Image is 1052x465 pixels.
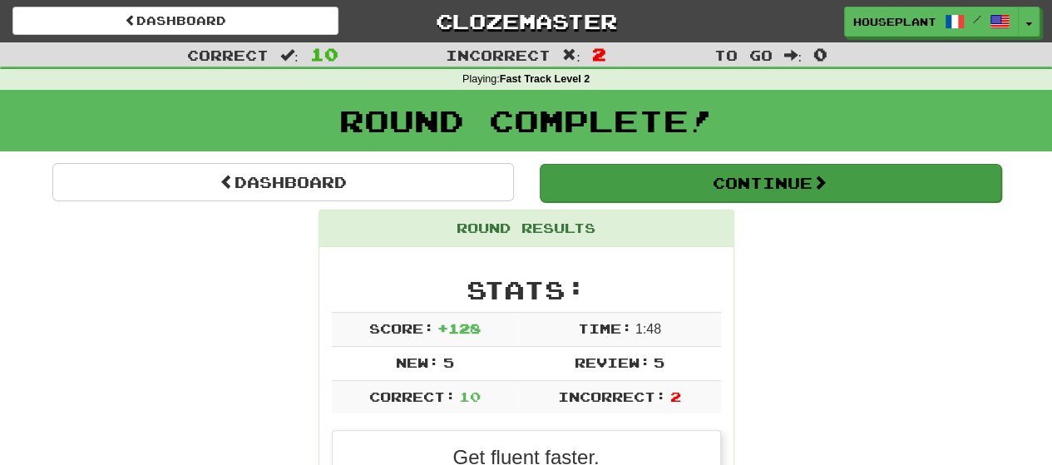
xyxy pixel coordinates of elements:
[437,320,481,336] span: + 128
[714,47,772,63] span: To go
[280,48,299,62] span: :
[363,7,689,36] a: Clozemaster
[12,7,338,35] a: Dashboard
[558,388,666,404] span: Incorrect:
[459,388,481,404] span: 10
[577,320,631,336] span: Time:
[654,354,664,370] span: 5
[635,322,661,336] span: 1 : 48
[669,388,680,404] span: 2
[396,354,439,370] span: New:
[500,73,590,85] strong: Fast Track Level 2
[446,47,551,63] span: Incorrect
[592,44,606,64] span: 2
[574,354,649,370] span: Review:
[332,276,721,304] h2: Stats:
[442,354,453,370] span: 5
[187,47,269,63] span: Correct
[853,14,936,29] span: Houseplant
[6,104,1046,137] h1: Round Complete!
[813,44,827,64] span: 0
[52,163,514,201] a: Dashboard
[562,48,580,62] span: :
[783,48,802,62] span: :
[540,164,1001,202] button: Continue
[310,44,338,64] span: 10
[844,7,1019,37] a: Houseplant /
[319,210,733,247] div: Round Results
[368,388,455,404] span: Correct:
[973,13,981,25] span: /
[368,320,433,336] span: Score:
